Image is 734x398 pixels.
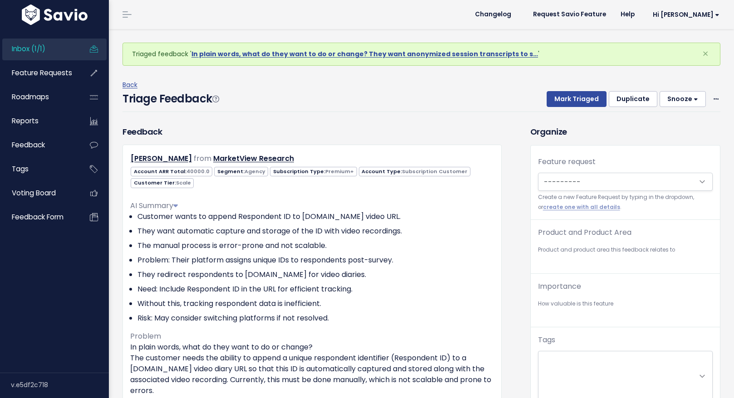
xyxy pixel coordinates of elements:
span: Feedback form [12,212,64,222]
li: Risk: May consider switching platforms if not resolved. [137,313,494,324]
a: create one with all details [543,204,620,211]
li: The manual process is error-prone and not scalable. [137,240,494,251]
button: Close [693,43,718,65]
li: Problem: Their platform assigns unique IDs to respondents post-survey. [137,255,494,266]
li: Need: Include Respondent ID in the URL for efficient tracking. [137,284,494,295]
a: Roadmaps [2,87,75,107]
small: How valuable is this feature [538,299,713,309]
span: Feedback [12,140,45,150]
span: Problem [130,331,161,341]
label: Feature request [538,156,596,167]
label: Product and Product Area [538,227,631,238]
span: Segment: [214,167,268,176]
a: Voting Board [2,183,75,204]
span: Agency [245,168,265,175]
span: from [194,153,211,164]
a: In plain words, what do they want to do or change? They want anonymized session transcripts to s… [191,49,538,58]
li: Customer wants to append Respondent ID to [DOMAIN_NAME] video URL. [137,211,494,222]
label: Importance [538,281,581,292]
a: Feedback form [2,207,75,228]
small: Product and product area this feedback relates to [538,245,713,255]
a: Tags [2,159,75,180]
span: Account ARR Total: [131,167,212,176]
span: AI Summary [130,200,178,211]
span: Subscription Type: [270,167,357,176]
a: Hi [PERSON_NAME] [642,8,727,22]
div: v.e5df2c718 [11,373,109,397]
span: Changelog [475,11,511,18]
a: Back [122,80,137,89]
h3: Feedback [122,126,162,138]
a: Reports [2,111,75,131]
a: [PERSON_NAME] [131,153,192,164]
button: Mark Triaged [547,91,607,107]
span: Hi [PERSON_NAME] [653,11,719,18]
a: Request Savio Feature [526,8,613,21]
img: logo-white.9d6f32f41409.svg [20,5,90,25]
span: Subscription Customer [402,168,467,175]
label: Tags [538,335,555,345]
a: MarketView Research [213,153,294,164]
h3: Organize [530,126,720,138]
span: Inbox (1/1) [12,44,45,53]
span: Feature Requests [12,68,72,78]
li: Without this, tracking respondent data is inefficient. [137,298,494,309]
button: Duplicate [609,91,657,107]
a: Feature Requests [2,63,75,83]
span: Account Type: [359,167,470,176]
a: Help [613,8,642,21]
h4: Triage Feedback [122,91,219,107]
span: Voting Board [12,188,56,198]
a: Inbox (1/1) [2,39,75,59]
span: Premium+ [325,168,354,175]
span: Scale [176,179,191,186]
p: In plain words, what do they want to do or change? The customer needs the ability to append a uni... [130,342,494,396]
span: Tags [12,164,29,174]
span: Roadmaps [12,92,49,102]
small: Create a new Feature Request by typing in the dropdown, or . [538,193,713,212]
span: 40000.0 [186,168,210,175]
span: Reports [12,116,39,126]
button: Snooze [660,91,706,107]
span: × [702,46,709,61]
span: Customer Tier: [131,178,194,188]
li: They redirect respondents to [DOMAIN_NAME] for video diaries. [137,269,494,280]
li: They want automatic capture and storage of the ID with video recordings. [137,226,494,237]
a: Feedback [2,135,75,155]
div: Triaged feedback ' ' [122,43,720,66]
